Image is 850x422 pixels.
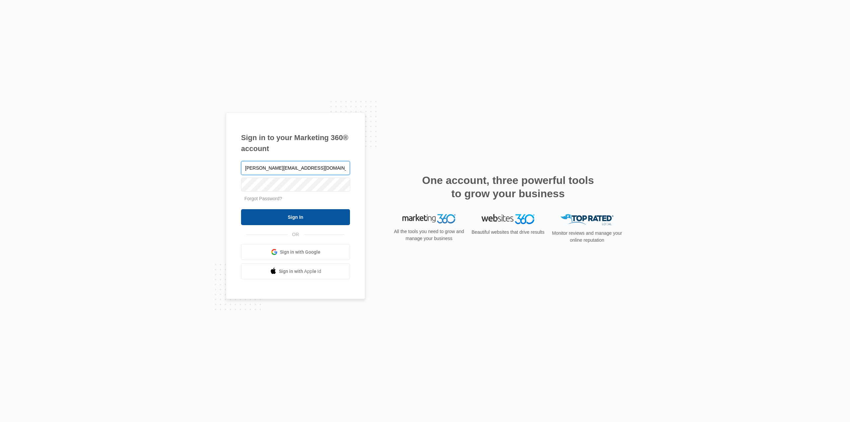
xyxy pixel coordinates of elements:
img: Websites 360 [481,214,535,224]
img: Marketing 360 [402,214,456,223]
a: Sign in with Apple Id [241,263,350,279]
span: Sign in with Google [280,249,320,256]
h2: One account, three powerful tools to grow your business [420,174,596,200]
p: Beautiful websites that drive results [471,229,545,236]
p: All the tools you need to grow and manage your business [392,228,466,242]
h1: Sign in to your Marketing 360® account [241,132,350,154]
input: Sign In [241,209,350,225]
a: Sign in with Google [241,244,350,260]
input: Email [241,161,350,175]
span: OR [288,231,304,238]
img: Top Rated Local [560,214,614,225]
span: Sign in with Apple Id [279,268,321,275]
p: Monitor reviews and manage your online reputation [550,230,624,244]
a: Forgot Password? [244,196,282,201]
